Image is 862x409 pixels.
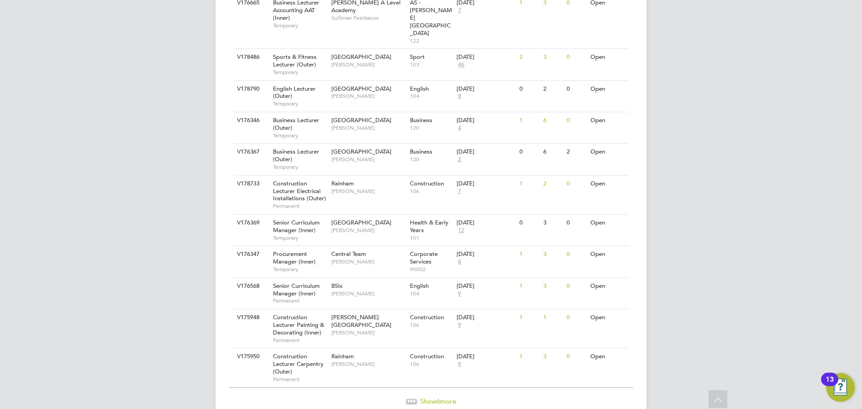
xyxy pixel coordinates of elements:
span: Temporary [273,100,327,107]
div: 0 [564,176,588,192]
span: [PERSON_NAME] [331,61,405,68]
span: [GEOGRAPHIC_DATA] [331,53,391,61]
div: 3 [541,348,564,365]
span: 104 [410,290,453,297]
div: V175948 [235,309,266,326]
span: Business [410,148,432,155]
div: Open [588,81,627,97]
div: 1 [517,176,541,192]
span: Corporate Services [410,250,438,265]
div: 2 [541,176,564,192]
div: 3 [541,49,564,66]
div: [DATE] [457,282,515,290]
span: Permanent [273,297,327,304]
span: 8 [457,92,462,100]
div: [DATE] [457,180,515,188]
span: 9 [457,321,462,329]
span: 106 [410,361,453,368]
span: 12 [457,227,466,234]
span: 46 [457,61,466,69]
div: 13 [826,379,834,391]
div: 1 [517,309,541,326]
span: Sports & Fitness Lecturer (Outer) [273,53,317,68]
span: Rainham [331,180,354,187]
span: Temporary [273,132,327,139]
span: 7 [457,188,462,195]
div: Open [588,348,627,365]
span: 120 [410,156,453,163]
div: Open [588,49,627,66]
span: Senior Curriculum Manager (Inner) [273,219,320,234]
div: V176367 [235,144,266,160]
div: 0 [517,144,541,160]
div: V176568 [235,278,266,295]
span: Sulliman Peerbacos [331,14,405,22]
div: 0 [564,49,588,66]
span: Construction [410,352,444,360]
span: 106 [410,321,453,329]
span: 103 [410,61,453,68]
div: 1 [541,309,564,326]
span: 4 [457,124,462,132]
span: [GEOGRAPHIC_DATA] [331,148,391,155]
span: [PERSON_NAME] [331,290,405,297]
div: Open [588,144,627,160]
span: [GEOGRAPHIC_DATA] [331,85,391,92]
span: Permanent [273,202,327,210]
span: BSix [331,282,343,290]
div: [DATE] [457,85,515,93]
span: [PERSON_NAME][GEOGRAPHIC_DATA] [331,313,391,329]
div: 1 [517,112,541,129]
span: 2 [457,156,462,163]
div: 0 [564,246,588,263]
div: 0 [517,215,541,231]
span: 90002 [410,266,453,273]
span: Construction Lecturer Carpentry (Outer) [273,352,324,375]
span: 104 [410,92,453,100]
div: 2 [541,81,564,97]
span: Construction [410,313,444,321]
button: Open Resource Center, 13 new notifications [826,373,855,402]
div: 6 [541,112,564,129]
span: Temporary [273,69,327,76]
span: Health & Early Years [410,219,449,234]
div: [DATE] [457,148,515,156]
div: Open [588,278,627,295]
div: 1 [517,278,541,295]
div: Open [588,215,627,231]
span: Permanent [273,376,327,383]
span: Central Team [331,250,366,258]
span: [GEOGRAPHIC_DATA] [331,116,391,124]
div: [DATE] [457,219,515,227]
span: [PERSON_NAME] [331,124,405,132]
span: 9 [457,361,462,368]
span: 8 [457,258,462,266]
div: 0 [564,309,588,326]
span: Rainham [331,352,354,360]
div: [DATE] [457,117,515,124]
span: Temporary [273,234,327,242]
div: 2 [517,49,541,66]
div: 2 [564,144,588,160]
span: [PERSON_NAME] [331,188,405,195]
div: 0 [564,278,588,295]
span: English Lecturer (Outer) [273,85,316,100]
div: V176347 [235,246,266,263]
span: [PERSON_NAME] [331,329,405,336]
span: 7 [457,7,462,14]
div: V178790 [235,81,266,97]
span: [GEOGRAPHIC_DATA] [331,219,391,226]
span: Construction Lecturer Electrical Installations (Outer) [273,180,326,202]
div: 0 [564,348,588,365]
span: Sport [410,53,425,61]
div: Open [588,112,627,129]
div: 1 [517,348,541,365]
div: 3 [541,215,564,231]
div: 0 [564,112,588,129]
span: Temporary [273,163,327,171]
div: V178486 [235,49,266,66]
div: 0 [517,81,541,97]
div: [DATE] [457,251,515,258]
span: [PERSON_NAME] [331,227,405,234]
div: V175950 [235,348,266,365]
